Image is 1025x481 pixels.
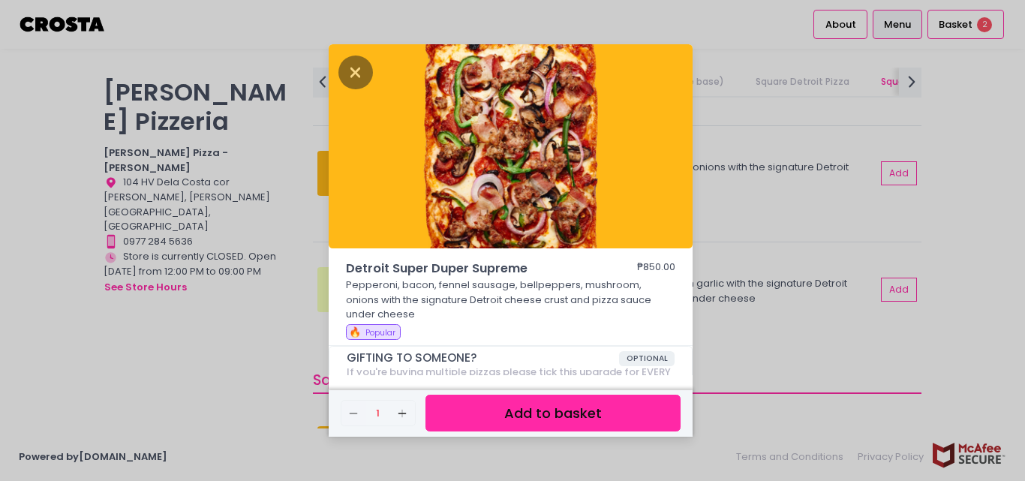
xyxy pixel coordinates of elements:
span: Popular [365,327,395,338]
div: ₱850.00 [637,260,675,278]
span: 🔥 [349,325,361,339]
span: OPTIONAL [619,351,675,366]
img: Detroit Super Duper Supreme [329,44,693,248]
span: Detroit Super Duper Supreme [346,260,594,278]
button: Add to basket [425,395,681,431]
div: If you're buying multiple pizzas please tick this upgrade for EVERY pizza [347,366,675,389]
span: GIFTING TO SOMEONE? [347,351,619,365]
button: Close [338,64,373,79]
p: Pepperoni, bacon, fennel sausage, bellpeppers, mushroom, onions with the signature Detroit cheese... [346,278,676,322]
